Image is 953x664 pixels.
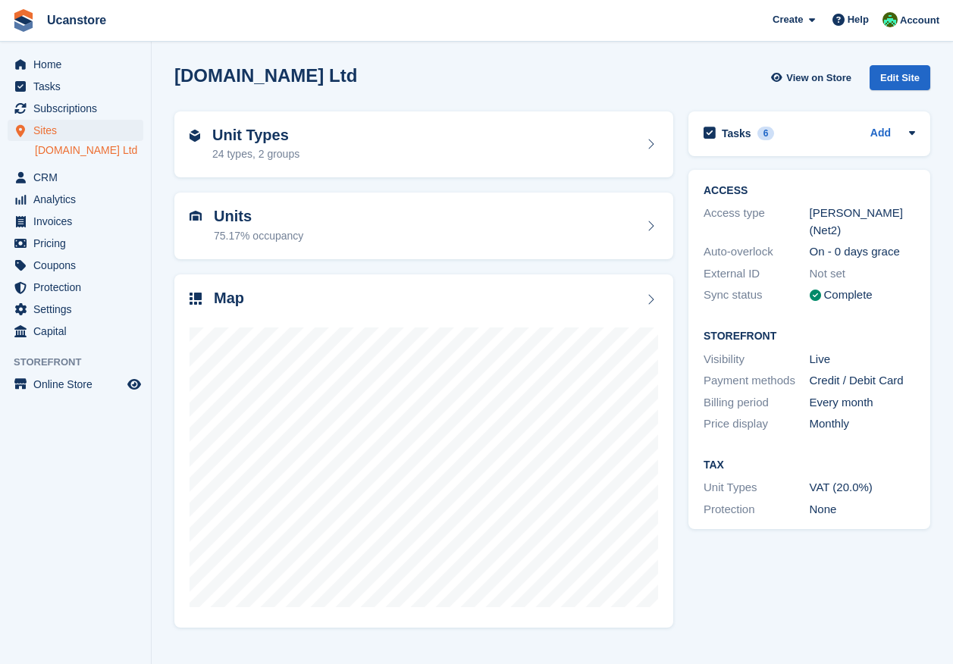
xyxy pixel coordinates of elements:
[33,120,124,141] span: Sites
[810,415,916,433] div: Monthly
[704,415,810,433] div: Price display
[174,65,357,86] h2: [DOMAIN_NAME] Ltd
[33,211,124,232] span: Invoices
[214,290,244,307] h2: Map
[33,189,124,210] span: Analytics
[704,243,810,261] div: Auto-overlock
[33,299,124,320] span: Settings
[810,243,916,261] div: On - 0 days grace
[810,501,916,518] div: None
[190,211,202,221] img: unit-icn-7be61d7bf1b0ce9d3e12c5938cc71ed9869f7b940bace4675aadf7bd6d80202e.svg
[8,211,143,232] a: menu
[870,125,891,143] a: Add
[870,65,930,96] a: Edit Site
[8,299,143,320] a: menu
[212,146,299,162] div: 24 types, 2 groups
[174,111,673,178] a: Unit Types 24 types, 2 groups
[8,321,143,342] a: menu
[33,167,124,188] span: CRM
[810,372,916,390] div: Credit / Debit Card
[33,98,124,119] span: Subscriptions
[8,54,143,75] a: menu
[190,293,202,305] img: map-icn-33ee37083ee616e46c38cad1a60f524a97daa1e2b2c8c0bc3eb3415660979fc1.svg
[33,76,124,97] span: Tasks
[8,76,143,97] a: menu
[190,130,200,142] img: unit-type-icn-2b2737a686de81e16bb02015468b77c625bbabd49415b5ef34ead5e3b44a266d.svg
[8,189,143,210] a: menu
[704,501,810,518] div: Protection
[810,205,916,239] div: [PERSON_NAME] (Net2)
[704,479,810,496] div: Unit Types
[810,479,916,496] div: VAT (20.0%)
[810,394,916,412] div: Every month
[722,127,751,140] h2: Tasks
[33,54,124,75] span: Home
[8,120,143,141] a: menu
[810,351,916,368] div: Live
[848,12,869,27] span: Help
[8,374,143,395] a: menu
[704,372,810,390] div: Payment methods
[824,287,873,304] div: Complete
[757,127,775,140] div: 6
[704,330,915,343] h2: Storefront
[12,9,35,32] img: stora-icon-8386f47178a22dfd0bd8f6a31ec36ba5ce8667c1dd55bd0f319d3a0aa187defe.svg
[33,374,124,395] span: Online Store
[704,394,810,412] div: Billing period
[8,255,143,276] a: menu
[8,233,143,254] a: menu
[870,65,930,90] div: Edit Site
[704,265,810,283] div: External ID
[214,228,303,244] div: 75.17% occupancy
[174,274,673,628] a: Map
[125,375,143,393] a: Preview store
[8,277,143,298] a: menu
[704,185,915,197] h2: ACCESS
[810,265,916,283] div: Not set
[773,12,803,27] span: Create
[33,255,124,276] span: Coupons
[769,65,857,90] a: View on Store
[882,12,898,27] img: Leanne Tythcott
[704,287,810,304] div: Sync status
[704,205,810,239] div: Access type
[212,127,299,144] h2: Unit Types
[14,355,151,370] span: Storefront
[174,193,673,259] a: Units 75.17% occupancy
[35,143,143,158] a: [DOMAIN_NAME] Ltd
[33,277,124,298] span: Protection
[214,208,303,225] h2: Units
[704,459,915,471] h2: Tax
[41,8,112,33] a: Ucanstore
[8,98,143,119] a: menu
[33,233,124,254] span: Pricing
[33,321,124,342] span: Capital
[704,351,810,368] div: Visibility
[786,70,851,86] span: View on Store
[8,167,143,188] a: menu
[900,13,939,28] span: Account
